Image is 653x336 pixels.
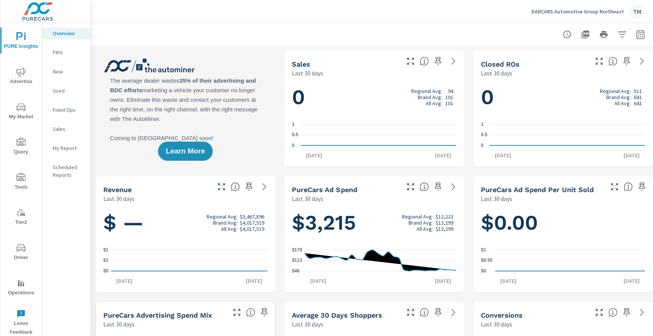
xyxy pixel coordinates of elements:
p: $4,017,519 [240,220,264,226]
span: Query [3,138,39,157]
p: Last 30 days [292,320,323,329]
p: 511 [634,88,642,94]
a: See more details in report [447,55,459,67]
button: "Export Report to PDF" [578,27,593,42]
p: DARCARS Automotive Group Northeast [531,8,624,15]
button: Make Fullscreen [404,181,417,193]
button: Apply Filters [614,27,630,42]
h5: Conversions [481,311,523,319]
span: The number of dealer-specified goals completed by a visitor. [Source: This data is provided by th... [608,308,617,317]
p: Fixed Ops [53,106,85,114]
p: Regional Avg: [411,88,442,94]
h1: $ — [103,210,267,236]
text: $0 [103,268,109,274]
span: Tier2 [3,208,39,227]
a: See more details in report [447,306,459,318]
span: Advertise [3,67,39,86]
p: All Avg: [426,100,442,106]
p: [DATE] [305,277,332,285]
span: Save this to your personalized report [636,181,648,193]
p: All Avg: [221,226,238,232]
text: $46 [292,268,300,274]
a: See more details in report [258,181,270,193]
h1: 0 [481,84,645,110]
text: $0.50 [481,258,492,263]
button: Make Fullscreen [404,306,417,318]
span: PURE Insights [3,32,39,51]
text: 0 [292,143,295,148]
h5: PureCars Ad Spend Per Unit Sold [481,186,594,194]
text: $179 [292,247,302,253]
p: Used [53,87,85,95]
p: Last 30 days [103,320,135,329]
text: $1 [103,258,109,263]
button: Make Fullscreen [215,181,228,193]
text: $1 [103,247,109,253]
p: Brand Avg: [213,220,238,226]
p: All Avg: [614,100,631,106]
div: TM [630,5,644,18]
p: Last 30 days [481,69,512,78]
p: Last 30 days [481,320,512,329]
div: My Report [42,142,91,154]
text: 1 [481,122,484,127]
p: $12,223 [436,214,453,220]
h5: PureCars Advertising Spend Mix [103,311,212,319]
button: Print Report [596,27,611,42]
span: My Market [3,103,39,121]
span: Save this to your personalized report [620,55,633,67]
h5: Sales [292,60,310,68]
p: 101 [445,94,453,100]
text: 0.5 [292,132,298,138]
div: Used [42,85,91,96]
span: Number of Repair Orders Closed by the selected dealership group over the selected time range. [So... [608,57,617,66]
h5: PureCars Ad Spend [292,186,357,194]
text: 0 [481,143,484,148]
p: 101 [445,100,453,106]
p: All Avg: [416,226,433,232]
p: 641 [634,94,642,100]
div: New [42,66,91,77]
span: Driver [3,243,39,262]
p: [DATE] [111,277,138,285]
p: $3,467,896 [240,214,264,220]
p: [DATE] [618,277,645,285]
p: Last 30 days [292,69,323,78]
p: 641 [634,100,642,106]
p: Brand Avg: [606,94,631,100]
p: New [53,68,85,75]
p: [DATE] [301,152,327,159]
span: Total cost of media for all PureCars channels for the selected dealership group over the selected... [420,182,429,191]
text: $0 [481,268,486,274]
h5: Revenue [103,186,132,194]
span: Save this to your personalized report [432,306,444,318]
p: Brand Avg: [418,94,442,100]
p: $13,299 [436,220,453,226]
h1: $0.00 [481,210,645,236]
h1: 0 [292,84,456,110]
text: $113 [292,258,302,263]
text: 1 [292,122,295,127]
p: Last 30 days [292,194,323,203]
button: Make Fullscreen [608,181,620,193]
span: Save this to your personalized report [243,181,255,193]
span: Operations [3,279,39,297]
p: [DATE] [241,277,267,285]
p: Regional Avg: [207,214,238,220]
div: Scheduled Reports [42,161,91,181]
text: 0.5 [481,132,487,138]
a: See more details in report [636,306,648,318]
span: Learn More [166,148,205,155]
button: Make Fullscreen [593,55,605,67]
p: Brand Avg: [408,220,433,226]
span: Average cost of advertising per each vehicle sold at the dealer over the selected date range. The... [624,182,633,191]
span: Save this to your personalized report [620,306,633,318]
p: [DATE] [430,277,456,285]
span: Save this to your personalized report [258,306,270,318]
div: Sales [42,123,91,135]
div: Overview [42,28,91,39]
button: Make Fullscreen [404,55,417,67]
button: Make Fullscreen [593,306,605,318]
text: $1 [481,247,486,253]
span: This table looks at how you compare to the amount of budget you spend per channel as opposed to y... [246,308,255,317]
